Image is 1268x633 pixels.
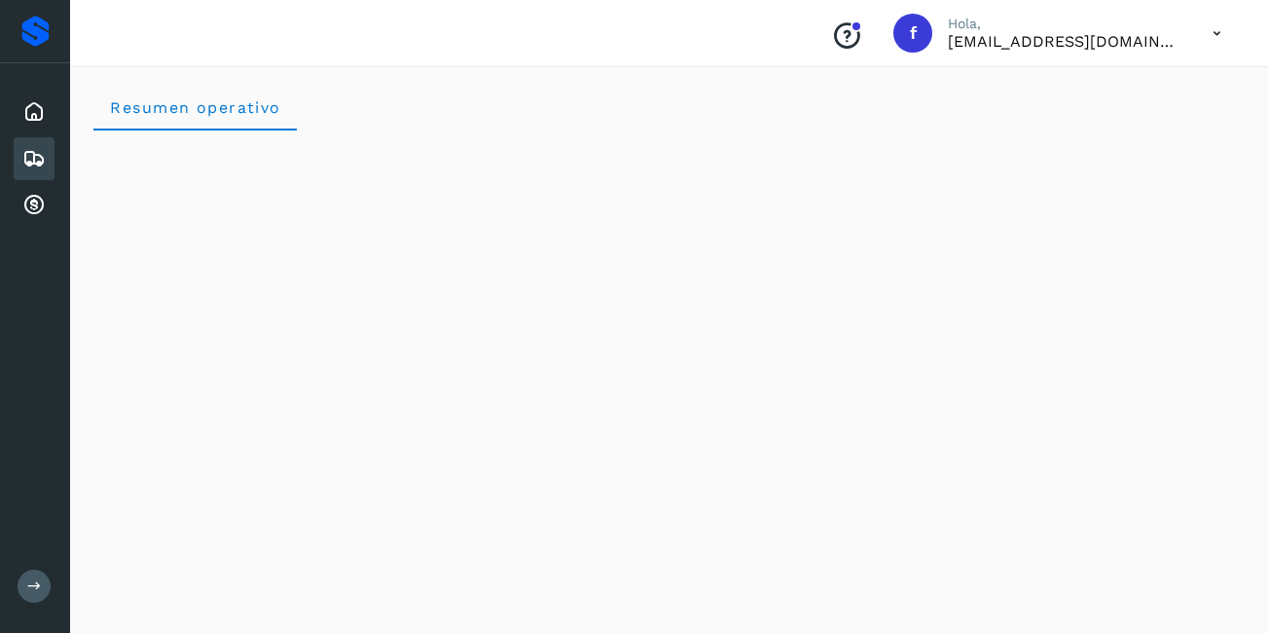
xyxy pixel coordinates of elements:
div: Inicio [14,91,54,133]
p: Hola, [948,16,1181,32]
div: Embarques [14,137,54,180]
p: facturacion@protransport.com.mx [948,32,1181,51]
div: Cuentas por cobrar [14,184,54,227]
span: Resumen operativo [109,98,281,117]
